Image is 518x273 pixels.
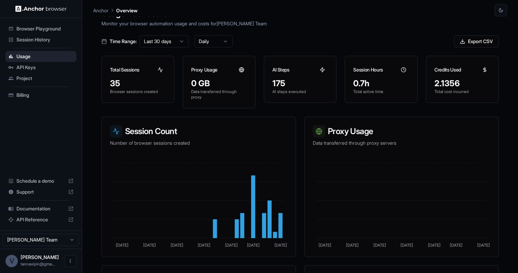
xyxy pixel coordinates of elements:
[5,73,76,84] div: Project
[313,125,490,138] h3: Proxy Usage
[143,243,156,248] tspan: [DATE]
[5,62,76,73] div: API Keys
[353,66,383,73] h3: Session Hours
[171,243,183,248] tspan: [DATE]
[5,203,76,214] div: Documentation
[116,7,137,14] p: Overview
[110,140,287,146] p: Number of browser sessions created
[16,53,74,60] span: Usage
[16,178,65,184] span: Schedule a demo
[477,243,490,248] tspan: [DATE]
[346,243,359,248] tspan: [DATE]
[5,175,76,186] div: Schedule a demo
[272,89,328,94] p: AI steps executed
[5,90,76,101] div: Billing
[5,214,76,225] div: API Reference
[16,92,74,99] span: Billing
[5,34,76,45] div: Session History
[93,6,137,14] nav: breadcrumb
[16,25,74,32] span: Browser Playground
[225,243,238,248] tspan: [DATE]
[191,66,218,73] h3: Proxy Usage
[21,254,59,260] span: Vipin Tanna
[313,140,490,146] p: Data transferred through proxy servers
[434,66,461,73] h3: Credits Used
[16,216,65,223] span: API Reference
[373,243,386,248] tspan: [DATE]
[434,89,490,94] p: Total cost incurred
[16,64,74,71] span: API Keys
[110,78,166,89] div: 35
[5,186,76,197] div: Support
[5,255,18,267] div: V
[450,243,463,248] tspan: [DATE]
[400,243,413,248] tspan: [DATE]
[191,78,247,89] div: 0 GB
[16,75,74,82] span: Project
[21,261,55,266] span: tannavipin@gmail.com
[110,66,139,73] h3: Total Sessions
[353,89,409,94] p: Total active time
[5,51,76,62] div: Usage
[247,243,260,248] tspan: [DATE]
[454,35,499,48] button: Export CSV
[116,243,128,248] tspan: [DATE]
[434,78,490,89] div: 2.1356
[93,7,109,14] p: Anchor
[16,205,65,212] span: Documentation
[428,243,441,248] tspan: [DATE]
[274,243,287,248] tspan: [DATE]
[5,23,76,34] div: Browser Playground
[64,255,76,267] button: Open menu
[272,66,289,73] h3: AI Steps
[272,78,328,89] div: 175
[353,78,409,89] div: 0.7h
[101,20,499,27] p: Monitor your browser automation usage and costs for [PERSON_NAME] Team
[110,125,287,138] h3: Session Count
[110,38,137,45] span: Time Range:
[191,89,247,100] p: Data transferred through proxy
[16,36,74,43] span: Session History
[319,243,331,248] tspan: [DATE]
[110,89,166,94] p: Browser sessions created
[198,243,210,248] tspan: [DATE]
[15,5,67,12] img: Anchor Logo
[16,188,65,195] span: Support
